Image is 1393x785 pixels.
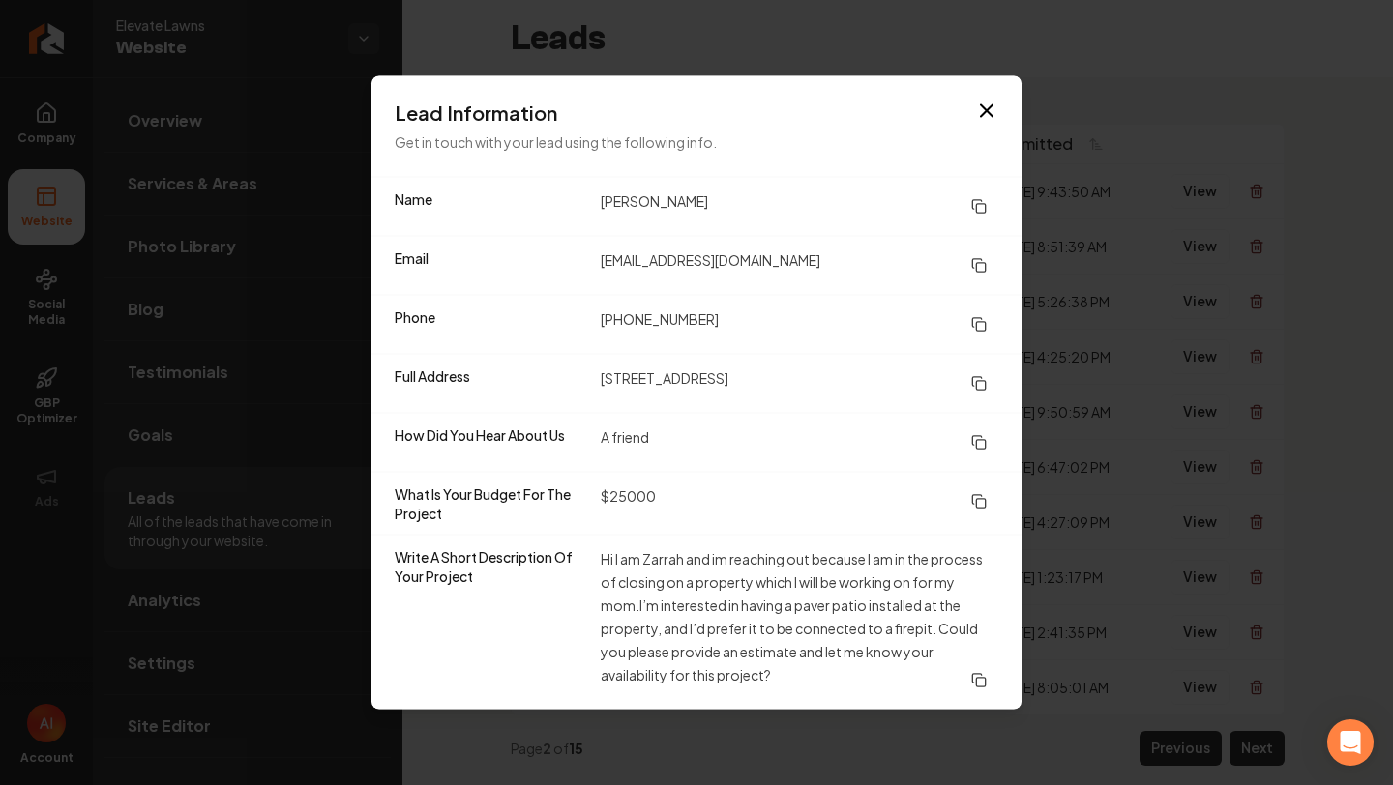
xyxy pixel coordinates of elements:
[601,425,998,460] dd: A friend
[395,366,585,401] dt: Full Address
[395,425,585,460] dt: How Did You Hear About Us
[395,189,585,224] dt: Name
[601,547,998,698] dd: Hi I am Zarrah and im reaching out because I am in the process of closing on a property which I w...
[601,248,998,283] dd: [EMAIL_ADDRESS][DOMAIN_NAME]
[601,189,998,224] dd: [PERSON_NAME]
[601,366,998,401] dd: [STREET_ADDRESS]
[395,307,585,342] dt: Phone
[601,484,998,523] dd: $25000
[395,248,585,283] dt: Email
[601,307,998,342] dd: [PHONE_NUMBER]
[395,547,585,698] dt: Write A Short Description Of Your Project
[395,100,998,127] h3: Lead Information
[395,484,585,523] dt: What Is Your Budget For The Project
[395,131,998,154] p: Get in touch with your lead using the following info.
